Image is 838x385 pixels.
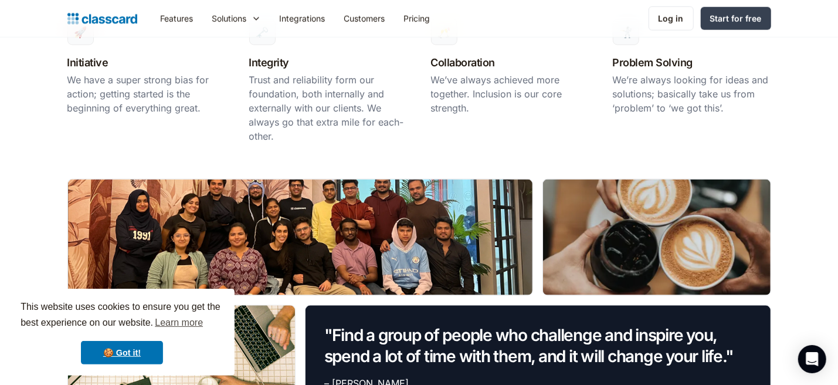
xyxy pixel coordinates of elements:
span: This website uses cookies to ensure you get the best experience on our website. [21,300,223,332]
div: Start for free [710,12,762,25]
div: Solutions [203,5,270,32]
em: "Find a group of people who challenge and inspire you, spend a lot of time with them, and it will... [324,325,734,366]
p: Trust and reliability form our foundation, both internally and externally with our clients. We al... [249,73,408,143]
div: Log in [659,12,684,25]
a: Customers [335,5,395,32]
p: We’re always looking for ideas and solutions; basically take us from ‘problem’ to ‘we got this’. [613,73,771,115]
div: Solutions [212,12,247,25]
div: Open Intercom Messenger [798,345,826,373]
a: home [67,11,137,27]
a: Pricing [395,5,440,32]
a: Features [151,5,203,32]
h3: Integrity [249,55,408,70]
a: Start for free [701,7,771,30]
p: We’ve always achieved more together. Inclusion is our core strength. [431,73,589,115]
p: We have a super strong bias for action; getting started is the beginning of everything great. [67,73,226,115]
a: dismiss cookie message [81,341,163,364]
h3: Initiative [67,55,226,70]
a: Log in [649,6,694,31]
h3: Collaboration [431,55,589,70]
a: learn more about cookies [153,314,205,332]
a: Integrations [270,5,335,32]
h3: Problem Solving [613,55,771,70]
div: cookieconsent [9,289,235,376]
